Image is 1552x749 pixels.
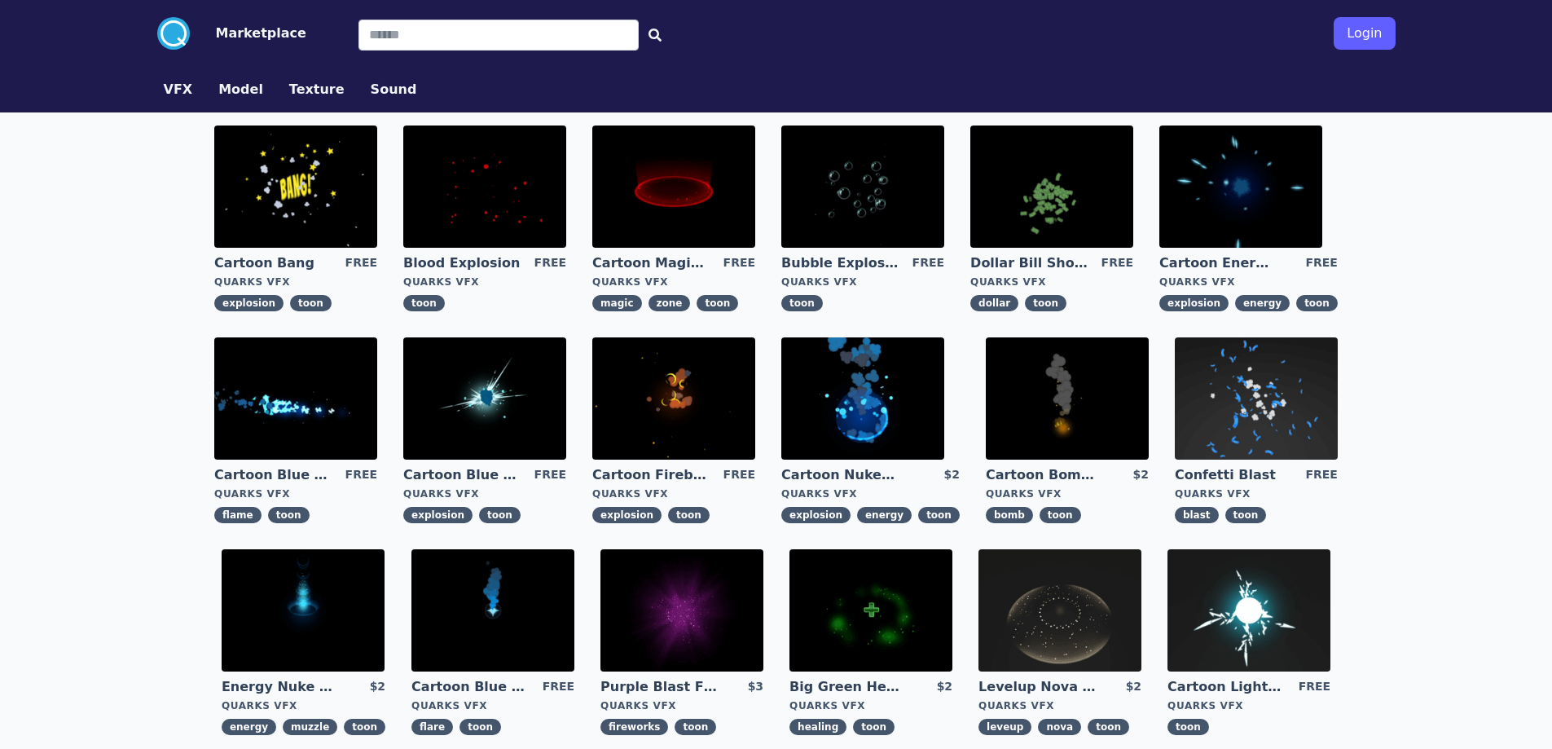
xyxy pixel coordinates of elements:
[358,20,639,51] input: Search
[370,678,385,696] div: $2
[289,80,345,99] button: Texture
[411,678,529,696] a: Cartoon Blue Flare
[723,254,755,272] div: FREE
[214,466,332,484] a: Cartoon Blue Flamethrower
[781,254,899,272] a: Bubble Explosion
[1175,466,1292,484] a: Confetti Blast
[222,719,276,735] span: energy
[789,549,952,672] img: imgAlt
[371,80,417,99] button: Sound
[214,254,332,272] a: Cartoon Bang
[164,80,193,99] button: VFX
[403,295,445,311] span: toon
[403,337,566,460] img: imgAlt
[403,275,566,289] div: Quarks VFX
[918,507,960,523] span: toon
[479,507,521,523] span: toon
[592,466,710,484] a: Cartoon Fireball Explosion
[912,254,944,272] div: FREE
[403,126,566,248] img: imgAlt
[1088,719,1129,735] span: toon
[222,699,385,712] div: Quarks VFX
[592,295,641,311] span: magic
[789,719,846,735] span: healing
[1175,337,1338,460] img: imgAlt
[1334,11,1395,56] a: Login
[345,254,377,272] div: FREE
[675,719,716,735] span: toon
[789,678,907,696] a: Big Green Healing Effect
[600,549,763,672] img: imgAlt
[1132,466,1148,484] div: $2
[1159,295,1229,311] span: explosion
[283,719,337,735] span: muzzle
[592,126,755,248] img: imgAlt
[1296,295,1338,311] span: toon
[222,678,339,696] a: Energy Nuke Muzzle Flash
[592,254,710,272] a: Cartoon Magic Zone
[970,126,1133,248] img: imgAlt
[411,719,453,735] span: flare
[1101,254,1133,272] div: FREE
[697,295,738,311] span: toon
[214,126,377,248] img: imgAlt
[205,80,276,99] a: Model
[190,24,306,43] a: Marketplace
[781,337,944,460] img: imgAlt
[151,80,206,99] a: VFX
[1334,17,1395,50] button: Login
[937,678,952,696] div: $2
[592,507,662,523] span: explosion
[1305,254,1337,272] div: FREE
[403,507,473,523] span: explosion
[781,126,944,248] img: imgAlt
[534,466,566,484] div: FREE
[214,507,262,523] span: flame
[986,487,1149,500] div: Quarks VFX
[781,466,899,484] a: Cartoon Nuke Energy Explosion
[1167,549,1330,672] img: imgAlt
[781,275,944,289] div: Quarks VFX
[1126,678,1141,696] div: $2
[1159,254,1277,272] a: Cartoon Energy Explosion
[668,507,710,523] span: toon
[970,295,1018,311] span: dollar
[943,466,959,484] div: $2
[781,487,960,500] div: Quarks VFX
[214,295,284,311] span: explosion
[1175,487,1338,500] div: Quarks VFX
[781,507,851,523] span: explosion
[268,507,310,523] span: toon
[592,337,755,460] img: imgAlt
[1025,295,1066,311] span: toon
[1175,507,1219,523] span: blast
[411,549,574,672] img: imgAlt
[222,549,385,672] img: imgAlt
[970,275,1133,289] div: Quarks VFX
[1167,719,1209,735] span: toon
[978,719,1031,735] span: leveup
[214,487,377,500] div: Quarks VFX
[543,678,574,696] div: FREE
[358,80,430,99] a: Sound
[781,295,823,311] span: toon
[1235,295,1290,311] span: energy
[403,487,566,500] div: Quarks VFX
[214,275,377,289] div: Quarks VFX
[1159,275,1338,289] div: Quarks VFX
[978,678,1096,696] a: Levelup Nova Effect
[411,699,574,712] div: Quarks VFX
[853,719,895,735] span: toon
[978,699,1141,712] div: Quarks VFX
[459,719,501,735] span: toon
[1299,678,1330,696] div: FREE
[290,295,332,311] span: toon
[216,24,306,43] button: Marketplace
[214,337,377,460] img: imgAlt
[857,507,912,523] span: energy
[978,549,1141,672] img: imgAlt
[986,466,1103,484] a: Cartoon Bomb Fuse
[1225,507,1267,523] span: toon
[403,254,521,272] a: Blood Explosion
[592,487,755,500] div: Quarks VFX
